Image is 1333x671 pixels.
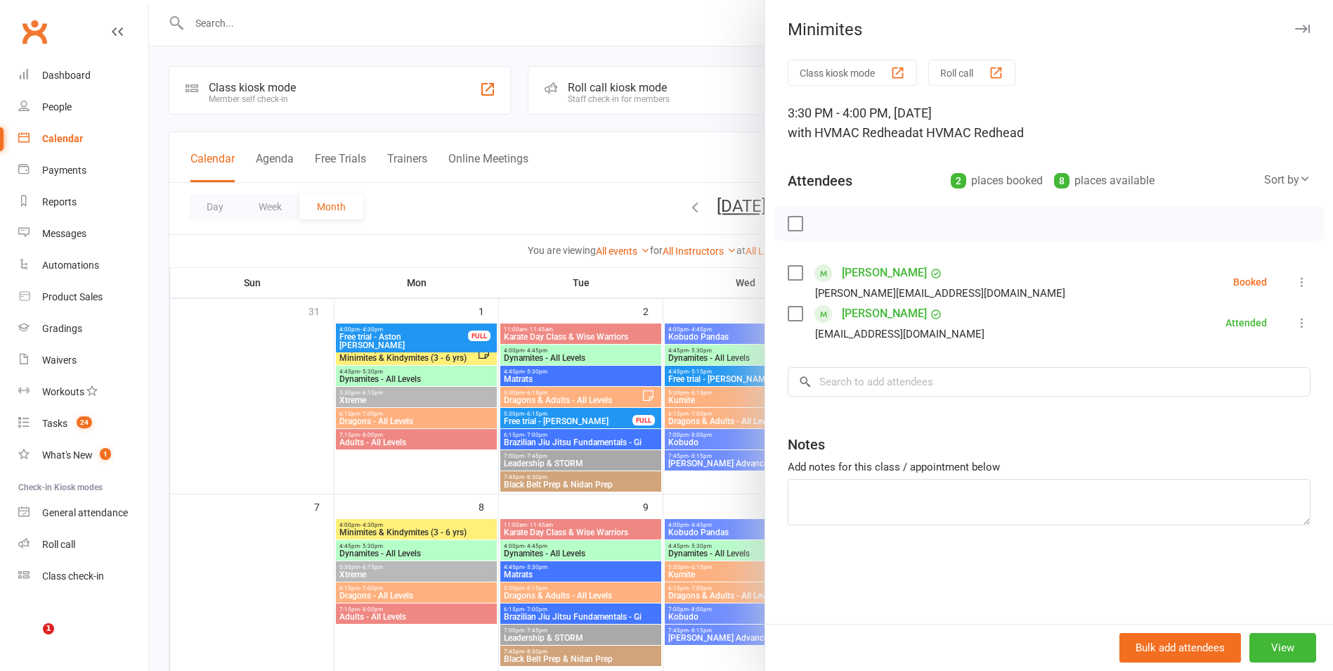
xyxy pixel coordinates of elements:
a: Tasks 24 [18,408,148,440]
div: places available [1054,171,1155,191]
button: View [1249,633,1316,663]
div: places booked [951,171,1043,191]
iframe: Intercom live chat [14,623,48,657]
div: Messages [42,228,86,239]
div: Gradings [42,323,82,334]
a: Automations [18,250,148,281]
div: [PERSON_NAME][EMAIL_ADDRESS][DOMAIN_NAME] [815,284,1065,302]
div: Add notes for this class / appointment below [788,459,1311,475]
a: What's New1 [18,440,148,471]
div: Workouts [42,386,84,397]
span: 1 [43,623,54,634]
a: Messages [18,218,148,250]
span: 24 [77,416,92,428]
div: Attendees [788,171,852,191]
a: Clubworx [17,14,52,49]
a: Waivers [18,345,148,376]
button: Class kiosk mode [788,60,917,86]
span: 1 [100,448,111,460]
button: Bulk add attendees [1119,633,1241,663]
a: Payments [18,155,148,186]
div: 2 [951,173,966,188]
div: Product Sales [42,291,103,302]
div: Sort by [1264,171,1311,189]
span: with HVMAC Redhead [788,125,912,140]
a: Roll call [18,529,148,561]
div: Automations [42,260,99,271]
a: Calendar [18,123,148,155]
a: Workouts [18,376,148,408]
a: General attendance kiosk mode [18,497,148,529]
div: Notes [788,435,825,454]
a: [PERSON_NAME] [842,302,927,325]
div: Attended [1225,318,1267,328]
a: Reports [18,186,148,218]
div: General attendance [42,507,128,518]
div: 8 [1054,173,1069,188]
span: at HVMAC Redhead [912,125,1024,140]
div: People [42,101,72,113]
div: Reports [42,196,77,207]
div: [EMAIL_ADDRESS][DOMAIN_NAME] [815,325,984,343]
div: What's New [42,449,93,461]
div: Dashboard [42,70,91,81]
a: [PERSON_NAME] [842,262,927,284]
div: Class check-in [42,570,104,582]
a: Gradings [18,313,148,345]
input: Search to add attendees [788,367,1311,397]
a: Product Sales [18,281,148,313]
button: Roll call [928,60,1015,86]
div: Waivers [42,354,77,366]
a: Class kiosk mode [18,561,148,592]
a: People [18,91,148,123]
div: Minimites [765,20,1333,39]
a: Dashboard [18,60,148,91]
div: Payments [42,165,86,176]
div: Roll call [42,539,75,550]
div: Booked [1233,277,1267,287]
div: Calendar [42,133,83,144]
div: Tasks [42,418,67,429]
div: 3:30 PM - 4:00 PM, [DATE] [788,103,1311,143]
